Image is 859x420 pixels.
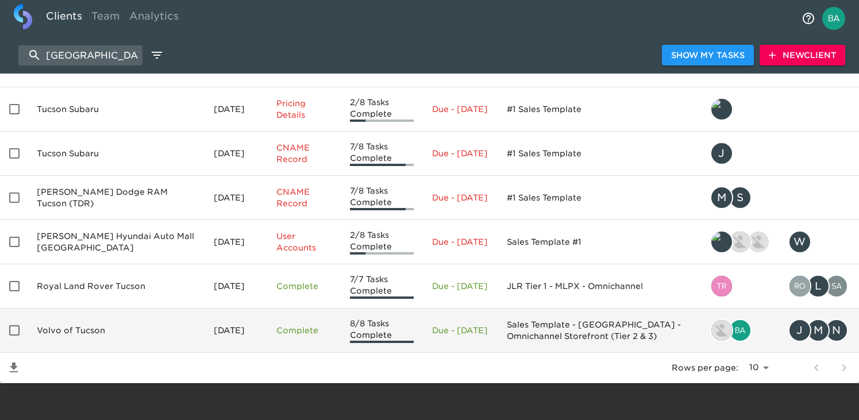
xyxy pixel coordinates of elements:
td: [PERSON_NAME] Hyundai Auto Mall [GEOGRAPHIC_DATA] [28,220,205,264]
p: Due - [DATE] [432,325,488,336]
img: logo [14,4,32,29]
p: Complete [276,325,332,336]
img: Profile [822,7,845,30]
td: [DATE] [205,132,267,176]
div: tyler@roadster.com [710,98,770,121]
a: Clients [41,4,87,32]
img: sarah.courchaine@roadster.com [730,232,750,252]
td: [DATE] [205,220,267,264]
img: tyler@roadster.com [711,99,732,120]
div: tristan.walk@roadster.com [710,275,770,298]
td: Sales Template - [GEOGRAPHIC_DATA] - Omnichannel Storefront (Tier 2 & 3) [498,309,701,353]
img: kevin.lo@roadster.com [748,232,769,252]
td: Royal Land Rover Tucson [28,264,205,309]
img: bailey.rubin@cdk.com [730,320,750,341]
td: Tucson Subaru [28,132,205,176]
td: 2/8 Tasks Complete [341,87,423,132]
td: 7/8 Tasks Complete [341,132,423,176]
button: notifications [795,5,822,32]
a: Analytics [125,4,183,32]
img: drew.doran@roadster.com [711,320,732,341]
button: NewClient [760,45,845,66]
div: S [729,186,752,209]
p: Due - [DATE] [432,103,488,115]
div: M [710,186,733,209]
td: #1 Sales Template [498,132,701,176]
p: Complete [276,280,332,292]
div: drew.doran@roadster.com, bailey.rubin@cdk.com [710,319,770,342]
td: [DATE] [205,309,267,353]
span: New Client [769,48,836,63]
td: #1 Sales Template [498,176,701,220]
p: Due - [DATE] [432,280,488,292]
td: Sales Template #1 [498,220,701,264]
div: M [807,319,830,342]
p: Due - [DATE] [432,236,488,248]
td: Volvo of Tucson [28,309,205,353]
select: rows per page [743,359,773,376]
p: Due - [DATE] [432,192,488,203]
td: #1 Sales Template [498,87,701,132]
img: rohitvarma.addepalli@cdk.com [789,276,810,296]
img: tyler@roadster.com [711,232,732,252]
td: [DATE] [205,176,267,220]
button: edit [147,45,167,65]
p: CNAME Record [276,186,332,209]
p: Rows per page: [672,362,738,373]
img: tristan.walk@roadster.com [711,276,732,296]
p: User Accounts [276,230,332,253]
div: W [788,230,811,253]
td: JLR Tier 1 - MLPX - Omnichannel [498,264,701,309]
div: L [807,275,830,298]
td: Tucson Subaru [28,87,205,132]
img: satyanarayana.bangaruvaraha@cdk.com [826,276,847,296]
td: 8/8 Tasks Complete [341,309,423,353]
button: Show My Tasks [662,45,754,66]
a: Team [87,4,125,32]
td: [DATE] [205,87,267,132]
span: Show My Tasks [671,48,745,63]
div: jgrimsley@tucsonvolvo.com, mpingul@wiseautogroup.com, nrunnels@tucsonvolvo.com [788,319,850,342]
div: justin.gervais@roadster.com [710,142,770,165]
td: 7/8 Tasks Complete [341,176,423,220]
td: [DATE] [205,264,267,309]
input: search [18,45,142,65]
td: [PERSON_NAME] Dodge RAM Tucson (TDR) [28,176,205,220]
div: rohitvarma.addepalli@cdk.com, lellsworth@royaltucson.com, satyanarayana.bangaruvaraha@cdk.com [788,275,850,298]
p: Due - [DATE] [432,148,488,159]
div: J [788,319,811,342]
td: 2/8 Tasks Complete [341,220,423,264]
div: mohamed.desouky@roadster.com, savannah@roadster.com [710,186,770,209]
div: tyler@roadster.com, sarah.courchaine@roadster.com, kevin.lo@roadster.com [710,230,770,253]
td: 7/7 Tasks Complete [341,264,423,309]
div: N [825,319,848,342]
div: webmaster@jimclick.com [788,230,850,253]
div: J [710,142,733,165]
p: Pricing Details [276,98,332,121]
p: CNAME Record [276,142,332,165]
